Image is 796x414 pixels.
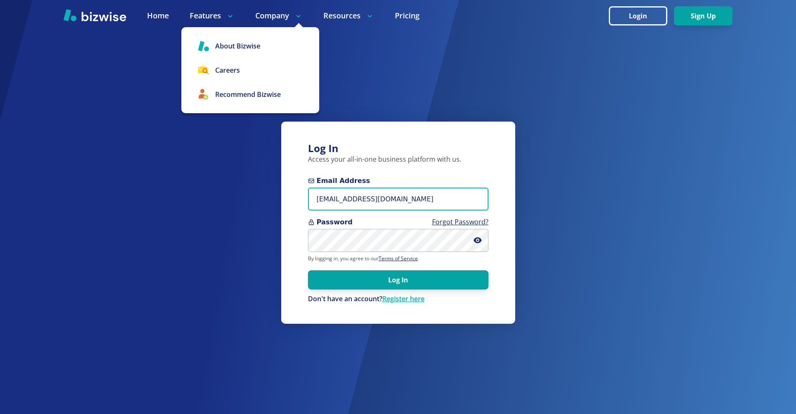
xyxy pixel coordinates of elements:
a: Recommend Bizwise [181,82,319,107]
button: Login [609,6,667,25]
a: Pricing [395,10,420,21]
a: About Bizwise [181,34,319,58]
a: Home [147,10,169,21]
a: Login [609,12,674,20]
img: Bizwise Logo [64,9,126,21]
button: Sign Up [674,6,732,25]
p: Features [190,10,234,21]
a: Terms of Service [379,255,418,262]
a: Sign Up [674,12,732,20]
a: Register here [382,294,425,303]
p: Company [255,10,303,21]
p: Don't have an account? [308,295,488,304]
p: By logging in, you agree to our . [308,255,488,262]
input: you@example.com [308,188,488,211]
h3: Log In [308,142,488,155]
a: Careers [181,58,319,82]
p: Access your all-in-one business platform with us. [308,155,488,164]
p: Resources [323,10,374,21]
span: Email Address [308,176,488,186]
a: Forgot Password? [432,217,488,226]
span: Password [308,217,488,227]
div: Don't have an account?Register here [308,295,488,304]
button: Log In [308,270,488,290]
